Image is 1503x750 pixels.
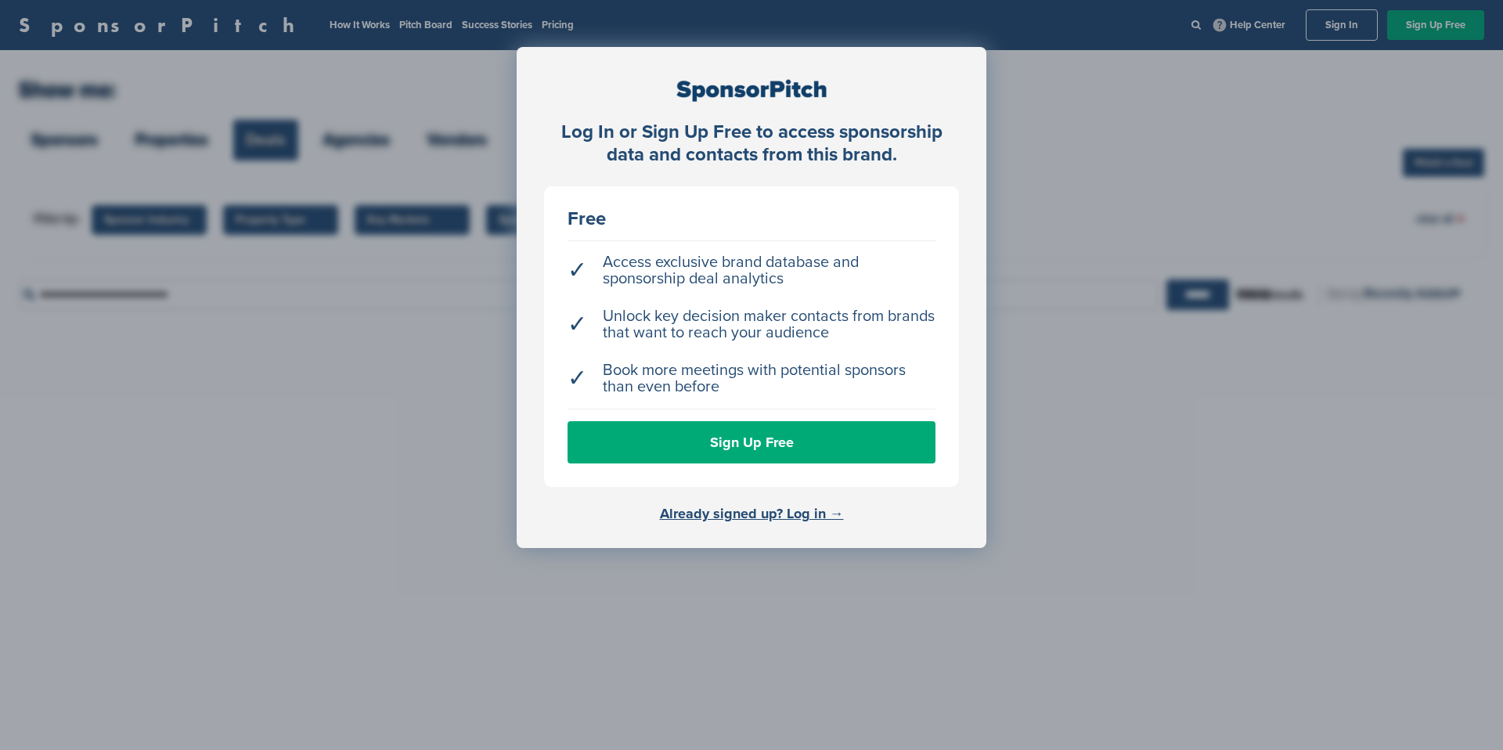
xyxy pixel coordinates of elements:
[568,316,587,333] span: ✓
[568,262,587,279] span: ✓
[568,421,935,463] a: Sign Up Free
[568,247,935,295] li: Access exclusive brand database and sponsorship deal analytics
[568,370,587,387] span: ✓
[544,121,959,167] div: Log In or Sign Up Free to access sponsorship data and contacts from this brand.
[660,505,844,522] a: Already signed up? Log in →
[568,210,935,229] div: Free
[568,301,935,349] li: Unlock key decision maker contacts from brands that want to reach your audience
[568,355,935,403] li: Book more meetings with potential sponsors than even before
